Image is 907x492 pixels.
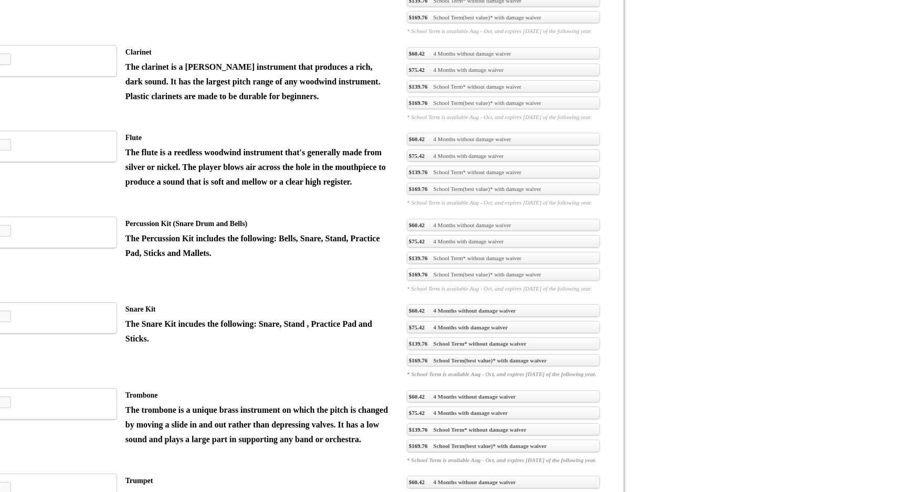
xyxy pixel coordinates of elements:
[407,284,599,293] em: * School Term is available Aug - Oct, and expires [DATE] of the following year.
[407,370,599,378] em: * School Term is available Aug - Oct, and expires [DATE] of the following year.
[125,234,380,258] strong: The Percussion Kit includes the following: Bells, Snare, Stand, Practice Pad, Sticks and Mallets.
[409,221,425,229] span: $60.42
[409,254,428,262] span: $139.76
[409,99,428,107] span: $169.76
[407,80,599,93] a: $139.76School Term* without damage waiver
[409,237,425,245] span: $75.42
[409,185,428,193] span: $169.76
[407,198,599,207] em: * School Term is available Aug - Oct, and expires [DATE] of the following year.
[407,27,599,35] em: * School Term is available Aug - Oct, and expires [DATE] of the following year.
[407,166,599,178] a: $139.76School Term* without damage waiver
[409,82,428,91] span: $139.76
[407,149,599,162] a: $75.424 Months with damage waiver
[409,270,428,279] span: $169.76
[409,135,425,143] span: $60.42
[409,49,425,58] span: $60.42
[407,423,599,436] a: $139.76School Term* without damage waiver
[409,13,428,22] span: $169.76
[125,302,392,317] div: Snare Kit
[409,323,425,331] span: $75.42
[409,356,428,365] span: $169.76
[409,392,425,401] span: $60.42
[407,11,599,24] a: $169.76School Term(best value)* with damage waiver
[125,45,392,60] div: Clarinet
[407,219,599,231] a: $60.424 Months without damage waiver
[407,304,599,317] a: $60.424 Months without damage waiver
[407,268,599,281] a: $169.76School Term(best value)* with damage waiver
[125,217,392,231] div: Percussion Kit (Snare Drum and Bells)
[407,47,599,60] a: $60.424 Months without damage waiver
[409,339,428,348] span: $139.76
[407,440,599,452] a: $169.76School Term(best value)* with damage waiver
[407,390,599,403] a: $60.424 Months without damage waiver
[407,476,599,488] a: $60.424 Months without damage waiver
[407,133,599,145] a: $60.424 Months without damage waiver
[409,478,425,486] span: $60.42
[409,409,425,417] span: $75.42
[125,131,392,145] div: Flute
[409,168,428,176] span: $139.76
[407,337,599,350] a: $139.76School Term* without damage waiver
[407,97,599,109] a: $169.76School Term(best value)* with damage waiver
[409,306,425,315] span: $60.42
[125,405,388,444] strong: The trombone is a unique brass instrument on which the pitch is changed by moving a slide in and ...
[407,354,599,367] a: $169.76School Term(best value)* with damage waiver
[407,63,599,76] a: $75.424 Months with damage waiver
[125,62,381,101] strong: The clarinet is a [PERSON_NAME] instrument that produces a rich, dark sound. It has the largest p...
[407,235,599,248] a: $75.424 Months with damage waiver
[407,183,599,195] a: $169.76School Term(best value)* with damage waiver
[125,148,386,186] strong: The flute is a reedless woodwind instrument that's generally made from silver or nickel. The play...
[407,113,599,121] em: * School Term is available Aug - Oct, and expires [DATE] of the following year.
[125,474,392,488] div: Trumpet
[409,152,425,160] span: $75.42
[407,456,599,464] em: * School Term is available Aug - Oct, and expires [DATE] of the following year.
[125,319,372,343] strong: The Snare Kit incudes the following: Snare, Stand , Practice Pad and Sticks.
[407,321,599,334] a: $75.424 Months with damage waiver
[409,66,425,74] span: $75.42
[407,407,599,419] a: $75.424 Months with damage waiver
[409,442,428,450] span: $169.76
[407,252,599,264] a: $139.76School Term* without damage waiver
[409,425,428,434] span: $139.76
[125,388,392,403] div: Trombone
